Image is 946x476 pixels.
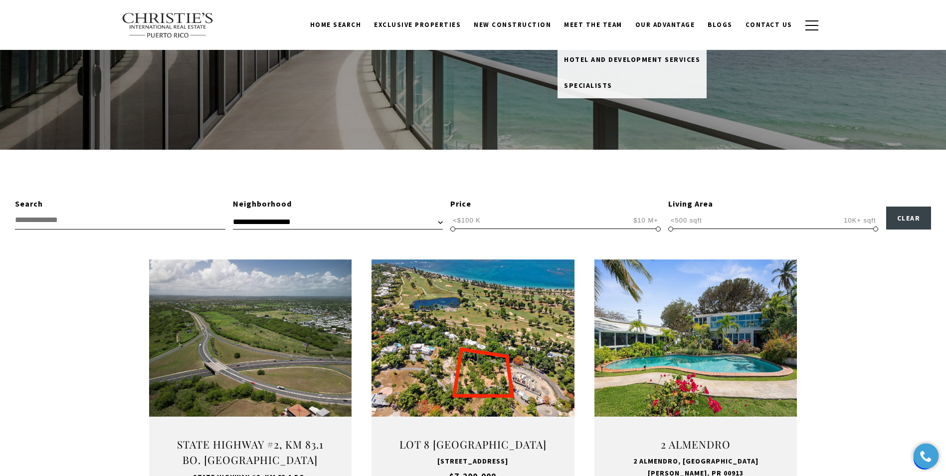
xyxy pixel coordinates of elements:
[746,20,792,29] span: Contact Us
[799,11,825,40] button: button
[467,15,558,34] a: New Construction
[739,15,799,34] a: Contact Us
[841,216,878,225] span: 10K+ sqft
[558,72,707,98] a: Specialists
[631,216,661,225] span: $10 M+
[629,15,702,34] a: Our Advantage
[886,207,932,230] button: Clear
[304,15,368,34] a: Home Search
[450,216,483,225] span: <$100 K
[368,15,467,34] a: Exclusive Properties
[668,216,705,225] span: <500 sqft
[15,198,225,211] div: Search
[450,198,661,211] div: Price
[558,46,707,72] a: Hotel and Development Services
[708,20,733,29] span: Blogs
[233,198,443,211] div: Neighborhood
[474,20,551,29] span: New Construction
[564,81,612,90] span: Specialists
[668,198,879,211] div: Living Area
[558,15,629,34] a: Meet the Team
[122,12,214,38] img: Christie's International Real Estate text transparent background
[374,20,461,29] span: Exclusive Properties
[564,55,700,64] span: Hotel and Development Services
[635,20,695,29] span: Our Advantage
[701,15,739,34] a: Blogs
